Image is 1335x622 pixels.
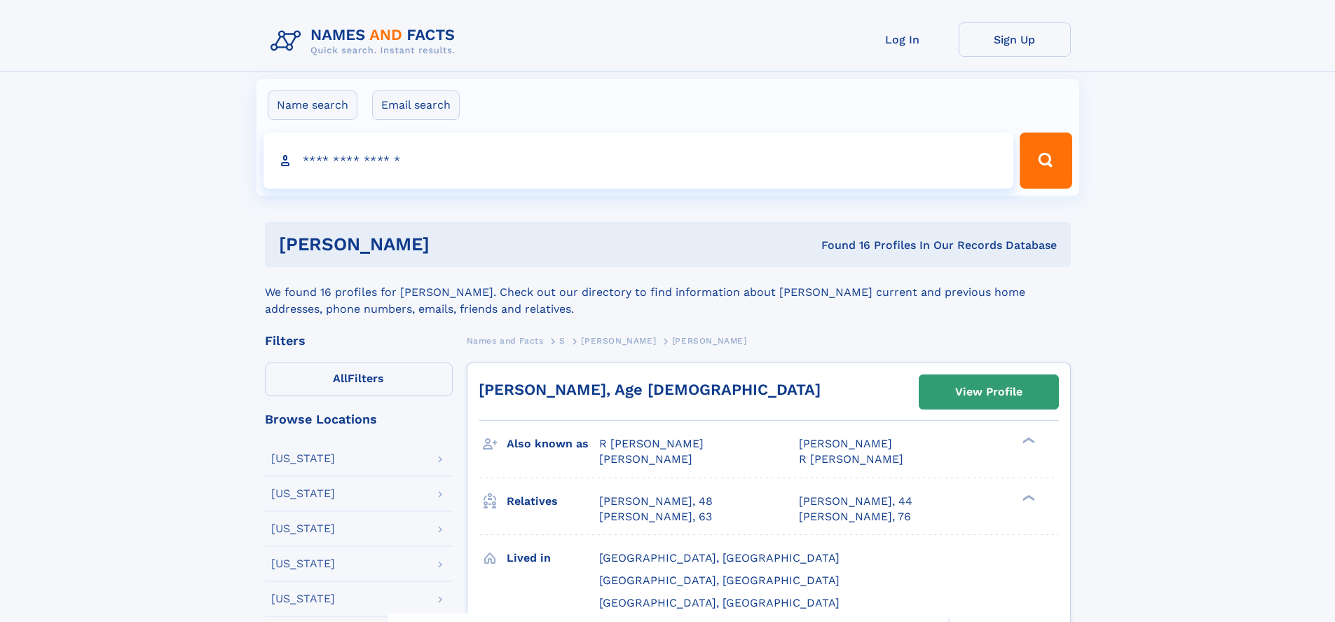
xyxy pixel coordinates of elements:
[599,437,704,450] span: R [PERSON_NAME]
[599,509,712,525] a: [PERSON_NAME], 63
[507,489,599,513] h3: Relatives
[847,22,959,57] a: Log In
[799,509,911,525] a: [PERSON_NAME], 76
[599,452,692,466] span: [PERSON_NAME]
[271,593,335,604] div: [US_STATE]
[559,332,566,349] a: S
[265,22,467,60] img: Logo Names and Facts
[333,372,348,385] span: All
[271,523,335,534] div: [US_STATE]
[581,336,656,346] span: [PERSON_NAME]
[479,381,821,398] a: [PERSON_NAME], Age [DEMOGRAPHIC_DATA]
[265,363,453,396] label: Filters
[625,238,1057,253] div: Found 16 Profiles In Our Records Database
[265,267,1071,318] div: We found 16 profiles for [PERSON_NAME]. Check out our directory to find information about [PERSON...
[919,375,1058,409] a: View Profile
[799,437,892,450] span: [PERSON_NAME]
[599,574,840,587] span: [GEOGRAPHIC_DATA], [GEOGRAPHIC_DATA]
[581,332,656,349] a: [PERSON_NAME]
[955,376,1022,408] div: View Profile
[959,22,1071,57] a: Sign Up
[1019,493,1036,502] div: ❯
[507,546,599,570] h3: Lived in
[599,494,713,509] a: [PERSON_NAME], 48
[507,432,599,456] h3: Also known as
[599,596,840,609] span: [GEOGRAPHIC_DATA], [GEOGRAPHIC_DATA]
[799,494,912,509] a: [PERSON_NAME], 44
[1020,133,1072,189] button: Search Button
[1019,436,1036,445] div: ❯
[268,90,357,120] label: Name search
[271,558,335,569] div: [US_STATE]
[559,336,566,346] span: S
[263,133,1014,189] input: search input
[599,551,840,564] span: [GEOGRAPHIC_DATA], [GEOGRAPHIC_DATA]
[467,332,544,349] a: Names and Facts
[279,236,626,253] h1: [PERSON_NAME]
[271,488,335,499] div: [US_STATE]
[672,336,747,346] span: [PERSON_NAME]
[271,453,335,464] div: [US_STATE]
[372,90,460,120] label: Email search
[265,334,453,347] div: Filters
[799,452,903,466] span: R [PERSON_NAME]
[265,413,453,426] div: Browse Locations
